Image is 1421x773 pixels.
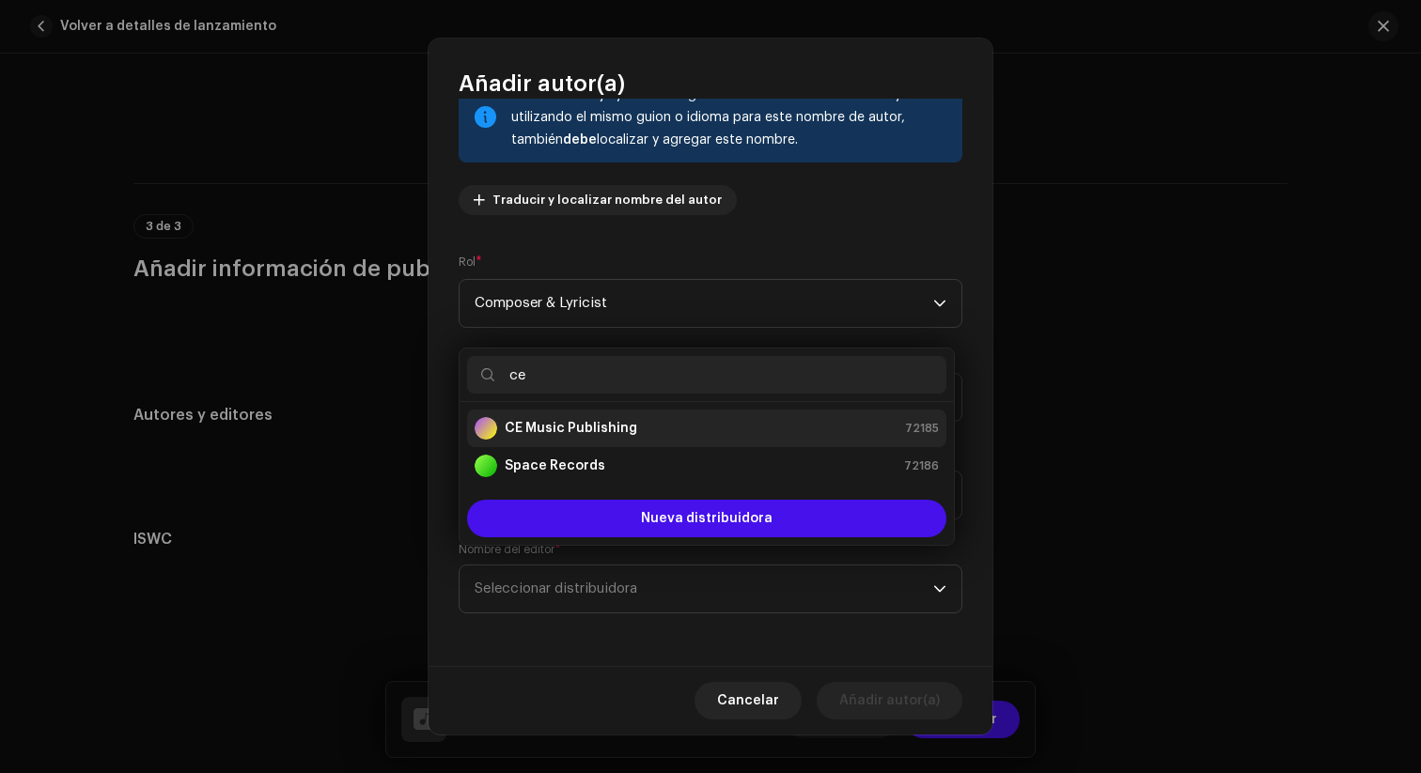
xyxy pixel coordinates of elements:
[467,447,946,485] li: Space Records
[467,410,946,447] li: CE Music Publishing
[460,402,954,492] ul: Option List
[905,419,939,438] span: 72185
[459,69,625,99] span: Añadir autor(a)
[511,84,947,151] div: Si usted tradujo y localizó alguno de los nombres de artistas y está utilizando el mismo guion o ...
[459,542,561,557] label: Nombre del editor
[459,253,476,271] small: Rol
[933,565,946,612] div: dropdown trigger
[505,456,605,475] strong: Space Records
[492,181,722,219] span: Traducir y localizar nombre del autor
[933,280,946,327] div: dropdown trigger
[563,133,597,147] strong: debe
[717,682,779,719] span: Cancelar
[467,500,946,537] button: Nueva distribuidora
[904,456,939,475] span: 72186
[505,419,637,438] strong: CE Music Publishing
[817,682,962,719] button: Añadir autor(a)
[475,581,637,595] span: Seleccionar distribuidora
[839,682,940,719] span: Añadir autor(a)
[695,682,802,719] button: Cancelar
[641,512,773,525] span: Nueva distribuidora
[475,280,933,327] span: Composer & Lyricist
[459,185,737,215] button: Traducir y localizar nombre del autor
[475,565,933,612] span: Seleccionar distribuidora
